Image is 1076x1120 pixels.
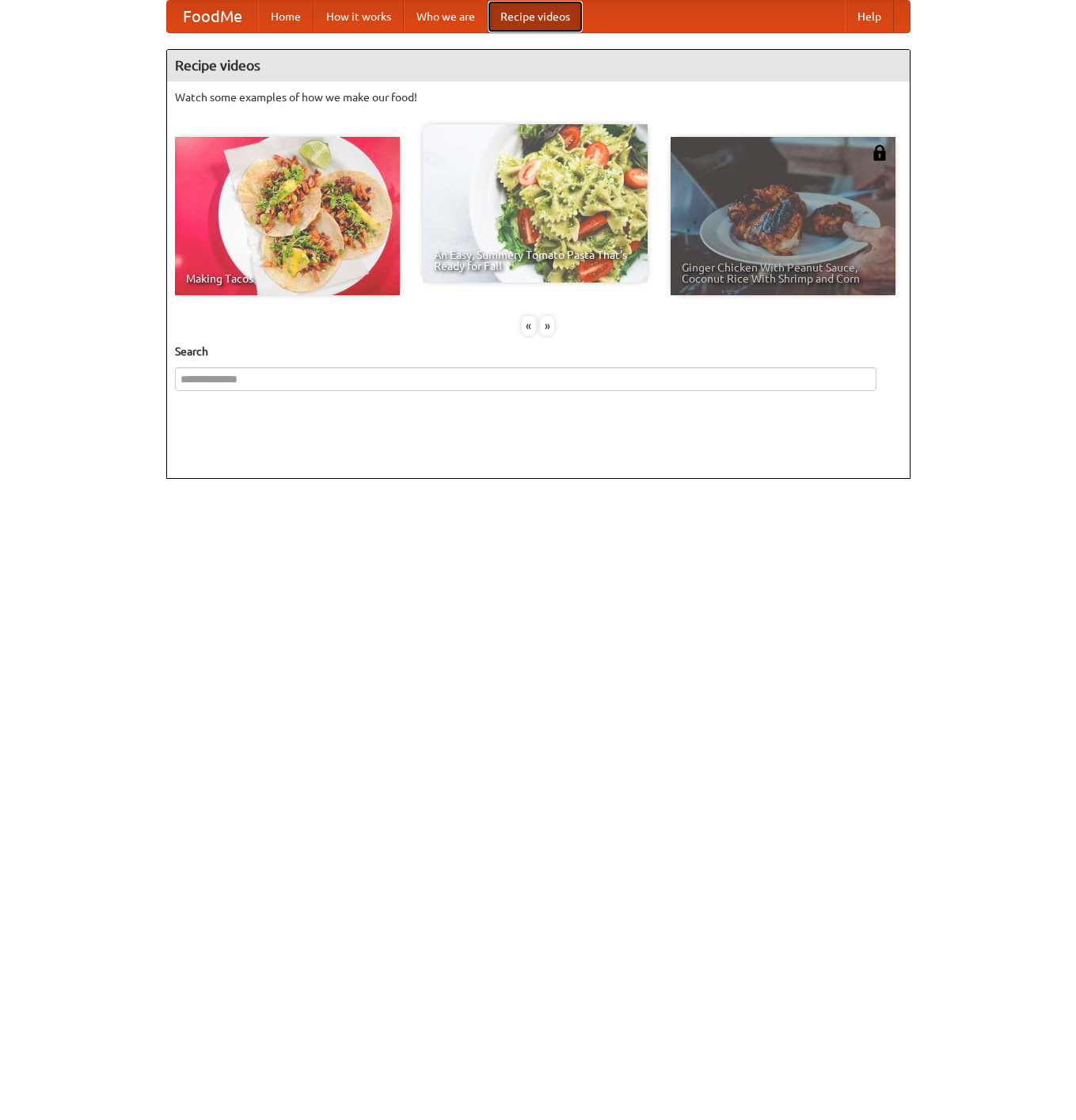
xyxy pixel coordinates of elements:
a: Help [845,1,894,32]
img: 483408.png [872,145,888,161]
h5: Search [175,344,902,359]
a: Recipe videos [488,1,583,32]
span: Making Tacos [186,273,389,284]
a: FoodMe [167,1,258,32]
a: Who we are [404,1,488,32]
a: Making Tacos [175,137,400,295]
a: An Easy, Summery Tomato Pasta That's Ready for Fall [423,124,648,283]
div: « [522,316,536,336]
h4: Recipe videos [167,50,910,82]
a: How it works [314,1,404,32]
a: Home [258,1,314,32]
p: Watch some examples of how we make our food! [175,89,902,105]
span: An Easy, Summery Tomato Pasta That's Ready for Fall [434,249,637,271]
div: » [540,316,554,336]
